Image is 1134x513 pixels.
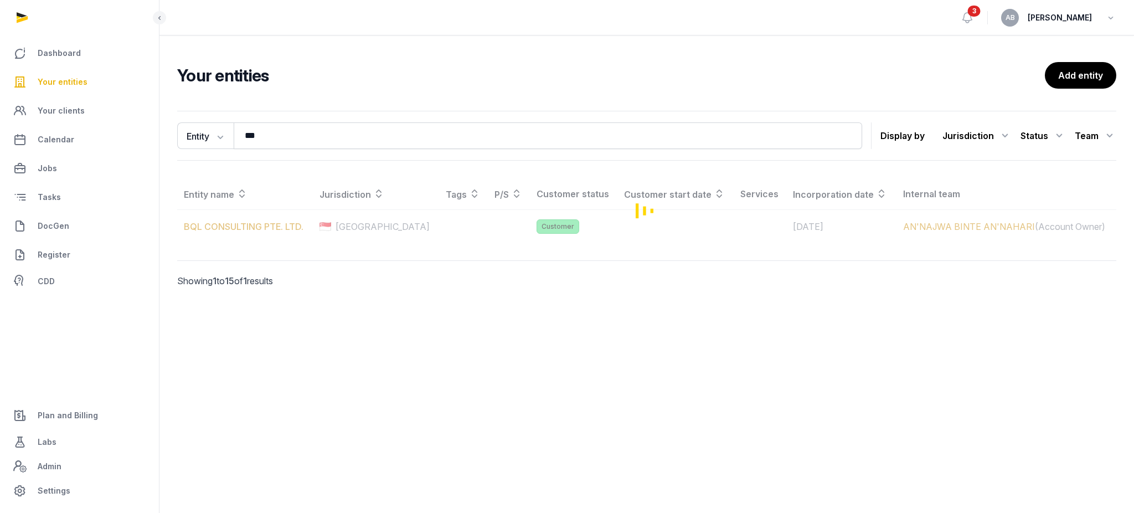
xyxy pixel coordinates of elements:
button: Entity [177,122,234,149]
h2: Your entities [177,65,1045,85]
div: Status [1020,127,1066,145]
a: Dashboard [9,40,150,66]
span: Admin [38,460,61,473]
span: Register [38,248,70,261]
div: Team [1075,127,1116,145]
span: [PERSON_NAME] [1028,11,1092,24]
a: Jobs [9,155,150,182]
a: Your clients [9,98,150,124]
span: Labs [38,435,56,449]
div: Jurisdiction [942,127,1012,145]
span: Your entities [38,75,87,89]
span: Calendar [38,133,74,146]
a: Calendar [9,126,150,153]
a: Register [9,242,150,268]
span: AB [1006,14,1015,21]
span: CDD [38,275,55,288]
span: Tasks [38,191,61,204]
span: DocGen [38,219,69,233]
a: DocGen [9,213,150,239]
div: Loading [177,178,1116,243]
a: CDD [9,270,150,293]
a: Add entity [1045,62,1116,89]
a: Your entities [9,69,150,95]
span: 1 [243,275,247,286]
a: Tasks [9,184,150,211]
a: Settings [9,478,150,504]
span: Your clients [38,104,85,117]
a: Admin [9,455,150,478]
a: Plan and Billing [9,402,150,429]
span: Dashboard [38,47,81,60]
span: Settings [38,484,70,497]
a: Labs [9,429,150,455]
p: Showing to of results [177,261,399,301]
span: 1 [213,275,217,286]
span: Jobs [38,162,57,175]
span: Plan and Billing [38,409,98,422]
span: 3 [968,6,981,17]
span: 15 [225,275,234,286]
button: AB [1001,9,1019,27]
p: Display by [880,127,925,145]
